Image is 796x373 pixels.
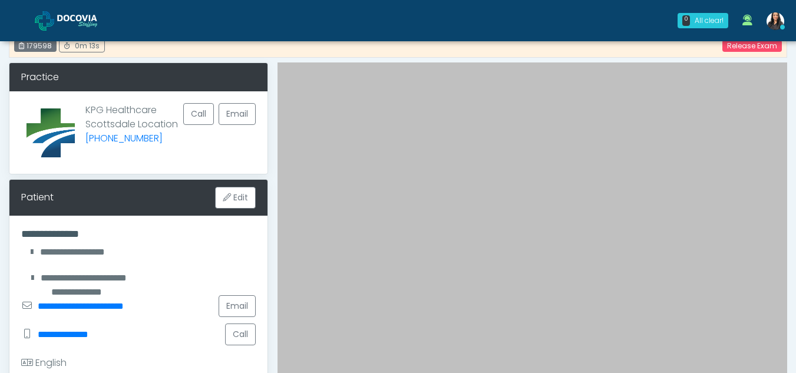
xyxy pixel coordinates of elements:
a: Release Exam [722,40,782,52]
button: Call [225,324,256,345]
button: Call [183,103,214,125]
img: Viral Patel [767,12,784,30]
div: Patient [21,190,54,204]
a: Docovia [35,1,116,39]
img: Docovia [35,11,54,31]
a: Email [219,295,256,317]
div: 179598 [14,40,57,52]
p: KPG Healthcare Scottsdale Location [85,103,178,153]
div: 0 [682,15,690,26]
div: All clear! [695,15,724,26]
button: Edit [215,187,256,209]
a: 0 All clear! [671,8,735,33]
a: Email [219,103,256,125]
div: Practice [9,63,267,91]
img: Docovia [57,15,116,27]
a: [PHONE_NUMBER] [85,131,163,145]
div: English [21,356,67,370]
span: 0m 13s [75,41,100,51]
img: Provider image [21,103,80,162]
